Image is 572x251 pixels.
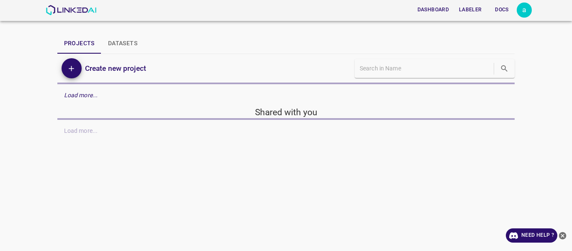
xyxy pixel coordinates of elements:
[82,62,146,74] a: Create new project
[360,62,492,75] input: Search in Name
[496,60,513,77] button: search
[101,34,144,54] button: Datasets
[517,3,532,18] div: a
[488,3,515,17] button: Docs
[557,228,568,243] button: close-help
[517,3,532,18] button: Open settings
[64,92,98,98] em: Load more...
[57,106,515,118] h5: Shared with you
[414,3,452,17] button: Dashboard
[506,228,557,243] a: Need Help ?
[487,1,517,18] a: Docs
[57,88,515,103] div: Load more...
[456,3,485,17] button: Labeler
[57,34,101,54] button: Projects
[46,5,96,15] img: LinkedAI
[412,1,454,18] a: Dashboard
[454,1,487,18] a: Labeler
[62,58,82,78] button: Add
[85,62,146,74] h6: Create new project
